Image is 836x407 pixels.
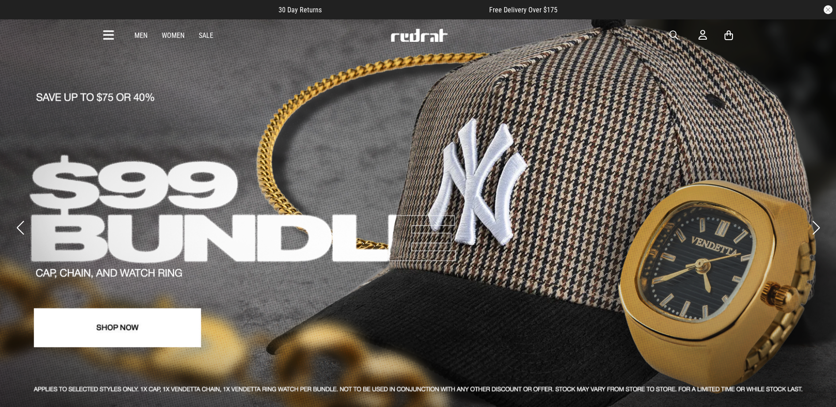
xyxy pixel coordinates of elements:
[279,6,322,14] span: 30 Day Returns
[810,218,822,237] button: Next slide
[14,218,26,237] button: Previous slide
[339,5,472,14] iframe: Customer reviews powered by Trustpilot
[134,31,148,40] a: Men
[7,4,33,30] button: Open LiveChat chat widget
[162,31,185,40] a: Women
[390,29,448,42] img: Redrat logo
[489,6,557,14] span: Free Delivery Over $175
[199,31,213,40] a: Sale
